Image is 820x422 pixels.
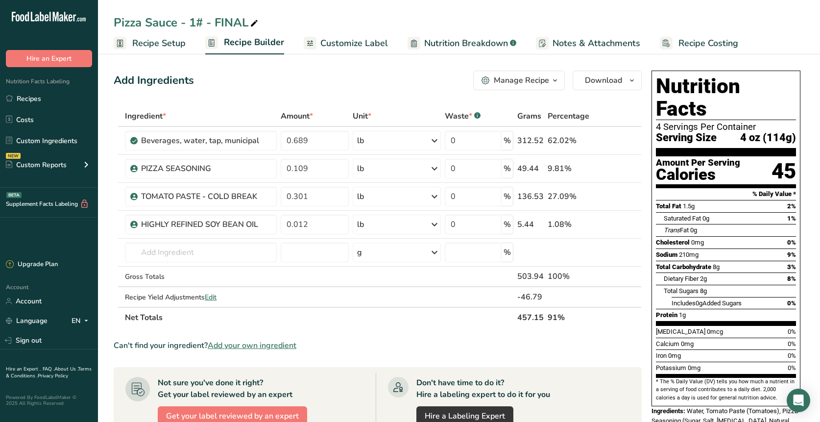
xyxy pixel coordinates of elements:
[357,191,364,202] div: lb
[125,110,166,122] span: Ingredient
[517,191,544,202] div: 136.53
[679,311,686,319] span: 1g
[6,395,92,406] div: Powered By FoodLabelMaker © 2025 All Rights Reserved
[536,32,640,54] a: Notes & Attachments
[6,260,58,270] div: Upgrade Plan
[6,312,48,329] a: Language
[132,37,186,50] span: Recipe Setup
[357,219,364,230] div: lb
[546,307,597,327] th: 91%
[787,251,796,258] span: 9%
[6,366,41,372] a: Hire an Expert .
[141,191,264,202] div: TOMATO PASTE - COLD BREAK
[141,135,264,147] div: Beverages, water, tap, municipal
[656,75,796,120] h1: Nutrition Facts
[515,307,546,327] th: 457.15
[114,340,642,351] div: Can't find your ingredient?
[445,110,481,122] div: Waste
[683,202,695,210] span: 1.5g
[6,366,92,379] a: Terms & Conditions .
[357,247,362,258] div: g
[688,364,700,372] span: 0mg
[656,364,686,372] span: Potassium
[517,135,544,147] div: 312.52
[548,191,595,202] div: 27.09%
[656,311,677,319] span: Protein
[517,271,544,282] div: 503.94
[353,110,371,122] span: Unit
[681,340,694,348] span: 0mg
[205,293,217,302] span: Edit
[114,14,260,31] div: Pizza Sauce - 1# - FINAL
[702,215,709,222] span: 0g
[141,219,264,230] div: HIGHLY REFINED SOY BEAN OIL
[54,366,78,372] a: About Us .
[6,160,67,170] div: Custom Reports
[678,37,738,50] span: Recipe Costing
[788,352,796,359] span: 0%
[700,287,707,295] span: 8g
[787,263,796,271] span: 3%
[114,73,194,89] div: Add Ingredients
[38,372,68,379] a: Privacy Policy
[125,243,277,262] input: Add Ingredient
[166,410,299,422] span: Get your label reviewed by an expert
[679,251,699,258] span: 210mg
[656,202,681,210] span: Total Fat
[656,122,796,132] div: 4 Servings Per Container
[517,110,541,122] span: Grams
[664,275,699,282] span: Dietary Fiber
[787,389,810,412] div: Open Intercom Messenger
[668,352,681,359] span: 0mg
[656,188,796,200] section: % Daily Value *
[416,377,550,400] div: Don't have time to do it? Hire a labeling expert to do it for you
[320,37,388,50] span: Customize Label
[664,226,680,234] i: Trans
[656,132,717,144] span: Serving Size
[787,215,796,222] span: 1%
[787,202,796,210] span: 2%
[548,163,595,174] div: 9.81%
[664,215,701,222] span: Saturated Fat
[713,263,720,271] span: 8g
[72,315,92,327] div: EN
[656,352,667,359] span: Iron
[141,163,264,174] div: PIZZA SEASONING
[548,110,589,122] span: Percentage
[408,32,516,54] a: Nutrition Breakdown
[656,239,690,246] span: Cholesterol
[573,71,642,90] button: Download
[473,71,565,90] button: Manage Recipe
[6,192,22,198] div: BETA
[788,328,796,335] span: 0%
[656,168,740,182] div: Calories
[700,275,707,282] span: 2g
[123,307,515,327] th: Net Totals
[357,135,364,147] div: lb
[424,37,508,50] span: Nutrition Breakdown
[787,299,796,307] span: 0%
[788,340,796,348] span: 0%
[517,163,544,174] div: 49.44
[787,275,796,282] span: 8%
[43,366,54,372] a: FAQ .
[585,74,622,86] span: Download
[664,226,689,234] span: Fat
[656,158,740,168] div: Amount Per Serving
[548,219,595,230] div: 1.08%
[125,292,277,302] div: Recipe Yield Adjustments
[664,287,699,295] span: Total Sugars
[707,328,723,335] span: 0mcg
[656,263,711,271] span: Total Carbohydrate
[656,378,796,402] section: * The % Daily Value (DV) tells you how much a nutrient in a serving of food contributes to a dail...
[787,239,796,246] span: 0%
[772,158,796,184] div: 45
[224,36,284,49] span: Recipe Builder
[660,32,738,54] a: Recipe Costing
[548,271,595,282] div: 100%
[125,272,277,282] div: Gross Totals
[208,340,296,351] span: Add your own ingredient
[656,340,679,348] span: Calcium
[517,219,544,230] div: 5.44
[494,74,549,86] div: Manage Recipe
